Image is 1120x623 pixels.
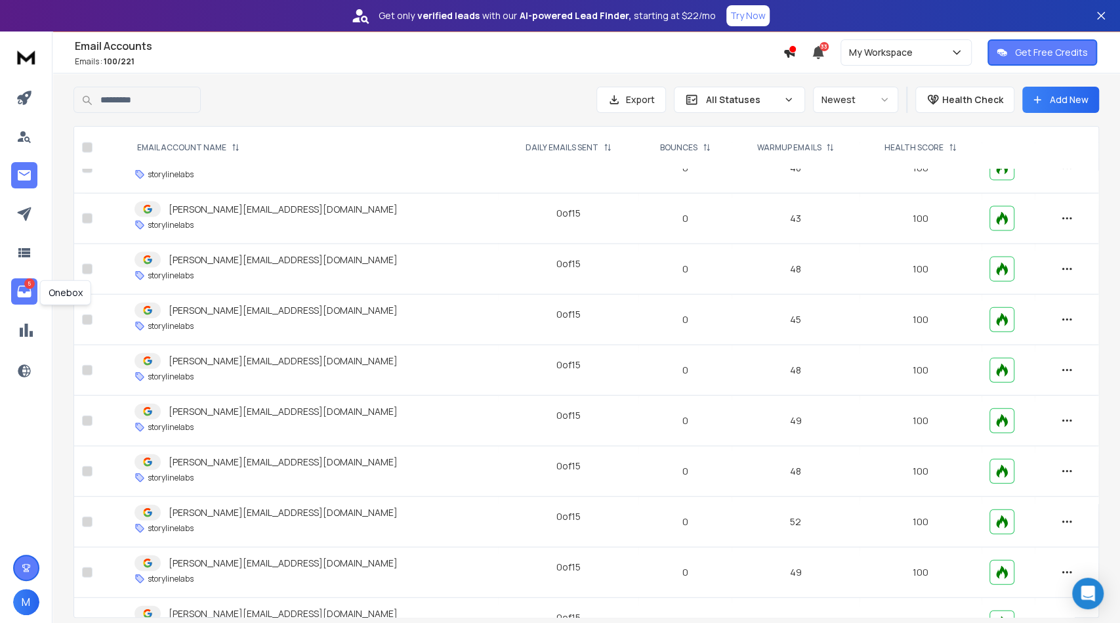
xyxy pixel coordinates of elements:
p: storylinelabs [148,321,194,332]
td: 100 [860,396,982,446]
span: 33 [819,42,829,51]
td: 49 [732,548,860,598]
p: Get Free Credits [1015,46,1088,59]
p: 0 [646,414,724,427]
p: [PERSON_NAME][EMAIL_ADDRESS][DOMAIN_NAME] [169,607,398,620]
div: 0 of 15 [556,308,581,321]
a: 5 [11,278,37,305]
p: 0 [646,364,724,377]
p: All Statuses [706,93,778,106]
button: Add New [1022,87,1099,113]
button: Export [596,87,666,113]
p: [PERSON_NAME][EMAIL_ADDRESS][DOMAIN_NAME] [169,203,398,216]
p: 0 [646,313,724,326]
div: Open Intercom Messenger [1072,578,1104,609]
p: HEALTH SCORE [884,142,944,153]
td: 100 [860,194,982,244]
p: storylinelabs [148,574,194,584]
td: 52 [732,497,860,548]
div: Onebox [40,280,91,305]
p: storylinelabs [148,169,194,180]
td: 100 [860,548,982,598]
p: storylinelabs [148,422,194,433]
p: storylinelabs [148,473,194,483]
p: storylinelabs [148,220,194,230]
div: 0 of 15 [556,561,581,574]
td: 48 [732,244,860,295]
strong: AI-powered Lead Finder, [520,9,631,22]
p: 0 [646,465,724,478]
div: 0 of 15 [556,510,581,523]
td: 48 [732,446,860,497]
p: Health Check [942,93,1003,106]
p: storylinelabs [148,523,194,534]
p: [PERSON_NAME][EMAIL_ADDRESS][DOMAIN_NAME] [169,557,398,570]
p: Emails : [75,56,783,67]
button: Newest [813,87,898,113]
p: WARMUP EMAILS [757,142,821,153]
td: 100 [860,244,982,295]
p: DAILY EMAILS SENT [526,142,598,153]
button: Health Check [915,87,1014,113]
div: EMAIL ACCOUNT NAME [137,142,239,153]
p: 0 [646,515,724,528]
p: 0 [646,263,724,276]
p: BOUNCES [660,142,697,153]
div: 0 of 15 [556,257,581,270]
td: 49 [732,396,860,446]
button: Get Free Credits [987,39,1097,66]
p: [PERSON_NAME][EMAIL_ADDRESS][DOMAIN_NAME] [169,354,398,368]
div: 0 of 15 [556,460,581,473]
p: storylinelabs [148,372,194,382]
p: Try Now [730,9,766,22]
p: 5 [24,278,35,289]
button: Try Now [726,5,770,26]
td: 45 [732,295,860,345]
p: 0 [646,566,724,579]
td: 100 [860,497,982,548]
td: 100 [860,345,982,396]
div: 0 of 15 [556,358,581,372]
div: 0 of 15 [556,409,581,422]
button: M [13,589,39,615]
span: 100 / 221 [104,56,135,67]
p: My Workspace [849,46,918,59]
img: logo [13,45,39,69]
p: storylinelabs [148,270,194,281]
p: [PERSON_NAME][EMAIL_ADDRESS][DOMAIN_NAME] [169,253,398,267]
td: 48 [732,345,860,396]
div: 0 of 15 [556,207,581,220]
td: 100 [860,446,982,497]
p: Get only with our starting at $22/mo [379,9,716,22]
p: [PERSON_NAME][EMAIL_ADDRESS][DOMAIN_NAME] [169,304,398,317]
p: [PERSON_NAME][EMAIL_ADDRESS][DOMAIN_NAME] [169,405,398,418]
p: [PERSON_NAME][EMAIL_ADDRESS][DOMAIN_NAME] [169,456,398,469]
td: 43 [732,194,860,244]
strong: verified leads [417,9,480,22]
p: 0 [646,212,724,225]
p: [PERSON_NAME][EMAIL_ADDRESS][DOMAIN_NAME] [169,506,398,519]
td: 100 [860,295,982,345]
h1: Email Accounts [75,38,783,54]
